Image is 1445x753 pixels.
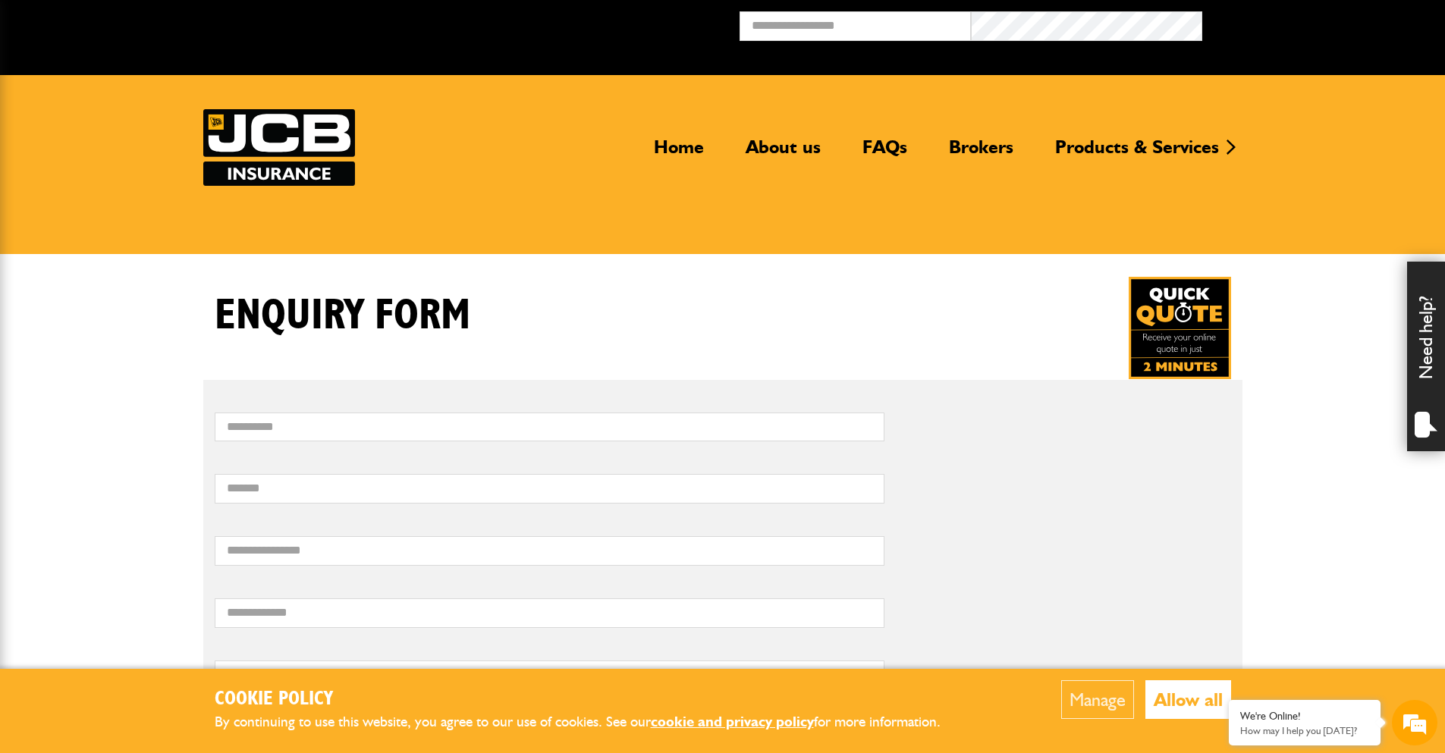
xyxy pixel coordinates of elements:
a: About us [734,136,832,171]
button: Allow all [1145,680,1231,719]
a: Home [642,136,715,171]
button: Broker Login [1202,11,1434,35]
a: JCB Insurance Services [203,109,355,186]
a: Products & Services [1044,136,1230,171]
button: Manage [1061,680,1134,719]
div: We're Online! [1240,710,1369,723]
p: How may I help you today? [1240,725,1369,736]
a: Get your insurance quote in just 2-minutes [1129,277,1231,379]
a: cookie and privacy policy [651,713,814,730]
p: By continuing to use this website, you agree to our use of cookies. See our for more information. [215,711,966,734]
h1: Enquiry form [215,290,470,341]
div: Need help? [1407,262,1445,451]
a: FAQs [851,136,919,171]
img: JCB Insurance Services logo [203,109,355,186]
a: Brokers [938,136,1025,171]
img: Quick Quote [1129,277,1231,379]
h2: Cookie Policy [215,688,966,711]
